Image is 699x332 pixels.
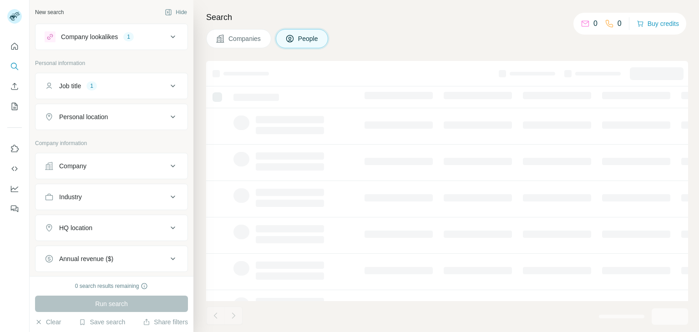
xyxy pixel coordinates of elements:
[7,141,22,157] button: Use Surfe on LinkedIn
[59,112,108,121] div: Personal location
[228,34,262,43] span: Companies
[618,18,622,29] p: 0
[35,317,61,327] button: Clear
[35,8,64,16] div: New search
[7,58,22,75] button: Search
[59,81,81,91] div: Job title
[35,186,187,208] button: Industry
[206,11,688,24] h4: Search
[35,75,187,97] button: Job title1
[593,18,598,29] p: 0
[7,201,22,217] button: Feedback
[7,161,22,177] button: Use Surfe API
[143,317,188,327] button: Share filters
[35,248,187,270] button: Annual revenue ($)
[35,139,188,147] p: Company information
[7,78,22,95] button: Enrich CSV
[86,82,97,90] div: 1
[35,106,187,128] button: Personal location
[59,161,86,171] div: Company
[59,192,82,201] div: Industry
[59,223,92,232] div: HQ location
[7,98,22,115] button: My lists
[637,17,679,30] button: Buy credits
[75,282,148,290] div: 0 search results remaining
[35,217,187,239] button: HQ location
[79,317,125,327] button: Save search
[35,59,188,67] p: Personal information
[7,181,22,197] button: Dashboard
[35,26,187,48] button: Company lookalikes1
[158,5,193,19] button: Hide
[7,38,22,55] button: Quick start
[61,32,118,41] div: Company lookalikes
[123,33,134,41] div: 1
[35,155,187,177] button: Company
[59,254,113,263] div: Annual revenue ($)
[298,34,319,43] span: People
